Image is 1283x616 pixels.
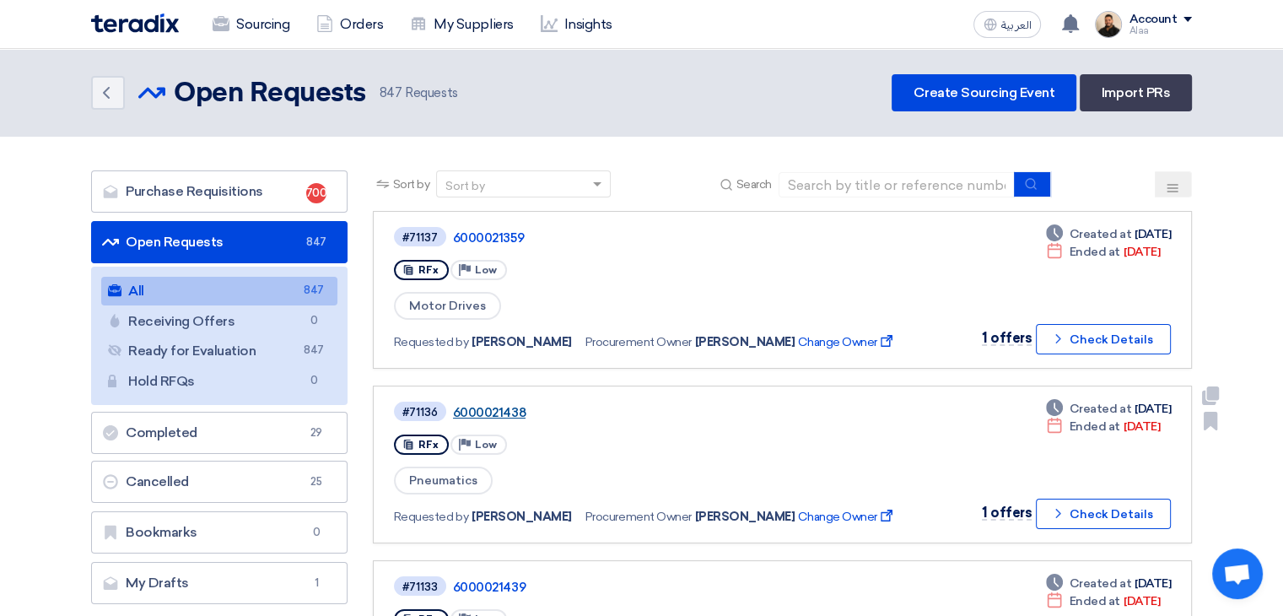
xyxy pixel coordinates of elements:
a: Hold RFQs [101,367,337,396]
a: Cancelled25 [91,461,348,503]
a: Sourcing [199,6,303,43]
span: Requests [380,84,458,103]
span: 1 offers [982,330,1032,346]
span: Pneumatics [394,467,493,494]
span: RFx [418,439,439,451]
a: 6000021438 [453,405,875,420]
a: All [101,277,337,305]
button: Check Details [1036,499,1171,529]
div: #71137 [402,232,438,243]
span: Ended at [1070,243,1120,261]
span: [PERSON_NAME] [472,333,572,351]
span: 847 [306,234,326,251]
a: Import PRs [1080,74,1192,111]
span: 25 [306,473,326,490]
span: Created at [1070,225,1131,243]
div: #71136 [402,407,438,418]
span: Procurement Owner [585,508,692,526]
span: Created at [1070,400,1131,418]
div: Sort by [445,177,485,195]
span: 700 [306,183,326,203]
img: MAA_1717931611039.JPG [1095,11,1122,38]
span: Low [475,264,497,276]
img: Teradix logo [91,14,179,33]
a: Create Sourcing Event [892,74,1076,111]
span: Ended at [1070,592,1120,610]
a: Insights [527,6,626,43]
a: Open chat [1212,548,1263,599]
span: 0 [304,312,324,330]
span: [PERSON_NAME] [695,333,795,351]
span: 1 offers [982,505,1032,521]
a: Bookmarks0 [91,511,348,554]
a: My Drafts1 [91,562,348,604]
span: Change Owner [798,333,895,351]
div: [DATE] [1046,243,1160,261]
input: Search by title or reference number [779,172,1015,197]
a: My Suppliers [396,6,526,43]
a: Open Requests847 [91,221,348,263]
a: Receiving Offers [101,307,337,336]
a: 6000021359 [453,230,875,246]
span: Sort by [393,176,430,193]
span: 847 [380,85,402,100]
a: 6000021439 [453,580,875,595]
button: العربية [973,11,1041,38]
span: 29 [306,424,326,441]
span: [PERSON_NAME] [695,508,795,526]
span: Change Owner [798,508,895,526]
span: Created at [1070,575,1131,592]
div: Alaa [1129,26,1192,35]
span: 0 [304,372,324,390]
span: 0 [306,524,326,541]
a: Ready for Evaluation [101,337,337,365]
a: Purchase Requisitions700 [91,170,348,213]
button: Check Details [1036,324,1171,354]
span: 1 [306,575,326,592]
span: RFx [418,264,439,276]
span: Search [736,176,772,193]
span: 847 [304,342,324,359]
a: Orders [303,6,396,43]
span: Requested by [394,333,468,351]
span: Requested by [394,508,468,526]
span: Procurement Owner [585,333,692,351]
div: Account [1129,13,1177,27]
span: [PERSON_NAME] [472,508,572,526]
a: Completed29 [91,412,348,454]
div: [DATE] [1046,575,1171,592]
div: [DATE] [1046,592,1160,610]
div: [DATE] [1046,225,1171,243]
div: #71133 [402,581,438,592]
span: 847 [304,282,324,300]
span: Ended at [1070,418,1120,435]
span: Motor Drives [394,292,501,320]
div: [DATE] [1046,418,1160,435]
span: Low [475,439,497,451]
span: العربية [1000,19,1031,31]
div: [DATE] [1046,400,1171,418]
h2: Open Requests [174,77,366,111]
